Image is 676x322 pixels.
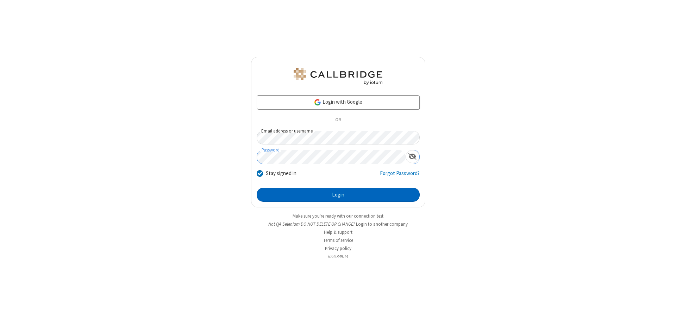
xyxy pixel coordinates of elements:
span: OR [332,115,344,125]
img: QA Selenium DO NOT DELETE OR CHANGE [292,68,384,85]
label: Stay signed in [266,169,296,178]
a: Forgot Password? [380,169,420,183]
button: Login to another company [356,221,408,227]
a: Help & support [324,229,352,235]
a: Privacy policy [325,245,351,251]
input: Email address or username [257,131,420,144]
li: Not QA Selenium DO NOT DELETE OR CHANGE? [251,221,425,227]
img: google-icon.png [314,98,321,106]
div: Show password [406,150,419,163]
input: Password [257,150,406,164]
a: Terms of service [323,237,353,243]
li: v2.6.349.14 [251,253,425,260]
a: Make sure you're ready with our connection test [293,213,383,219]
button: Login [257,188,420,202]
a: Login with Google [257,95,420,109]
